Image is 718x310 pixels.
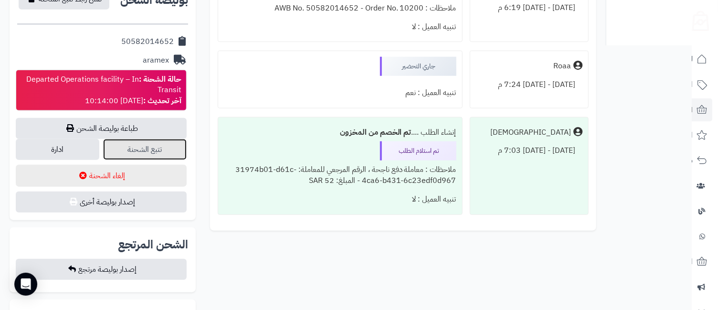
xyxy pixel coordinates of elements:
[14,273,37,296] div: Open Intercom Messenger
[139,74,181,85] strong: حالة الشحنة :
[16,139,99,160] a: ادارة
[224,84,456,102] div: تنبيه العميل : نعم
[16,118,187,139] a: طباعة بوليصة الشحن
[380,57,456,76] div: جاري التحضير
[103,139,187,160] a: تتبع الشحنة
[553,61,571,72] div: Roaa
[224,190,456,209] div: تنبيه العميل : لا
[16,259,187,280] button: إصدار بوليصة مرتجع
[16,165,187,187] button: إلغاء الشحنة
[16,192,187,213] button: إصدار بوليصة أخرى
[143,55,169,66] div: aramex
[686,7,709,31] img: logo
[340,127,412,138] b: تم الخصم من المخزون
[118,239,188,250] h2: الشحن المرتجع
[224,160,456,190] div: ملاحظات : معاملة دفع ناجحة ، الرقم المرجعي للمعاملة: 31974b01-d61c-4ca6-b431-6c23edf0d967 - المبل...
[143,95,181,107] strong: آخر تحديث :
[476,75,582,94] div: [DATE] - [DATE] 7:24 م
[121,36,174,47] div: 50582014652
[21,74,181,107] div: Departed Operations facility – In Transit [DATE] 10:14:00
[224,123,456,142] div: إنشاء الطلب ....
[490,127,571,138] div: [DEMOGRAPHIC_DATA]
[476,141,582,160] div: [DATE] - [DATE] 7:03 م
[380,141,456,160] div: تم استلام الطلب
[224,18,456,36] div: تنبيه العميل : لا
